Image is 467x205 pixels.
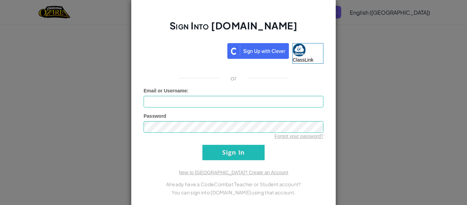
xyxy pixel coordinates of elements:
input: Sign In [202,145,265,160]
span: ClassLink [293,57,313,63]
h2: Sign Into [DOMAIN_NAME] [144,19,323,39]
p: Already have a CodeCombat Teacher or Student account? [144,180,323,188]
span: Email or Username [144,88,187,93]
span: Password [144,113,166,119]
p: or [230,74,237,82]
a: Forgot your password? [275,133,323,139]
img: classlink-logo-small.png [293,43,306,56]
img: clever_sso_button@2x.png [227,43,289,59]
iframe: Sign in with Google Button [140,42,227,57]
label: : [144,87,189,94]
a: New to [GEOGRAPHIC_DATA]? Create an Account [179,170,288,175]
p: You can sign into [DOMAIN_NAME] using that account. [144,188,323,196]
